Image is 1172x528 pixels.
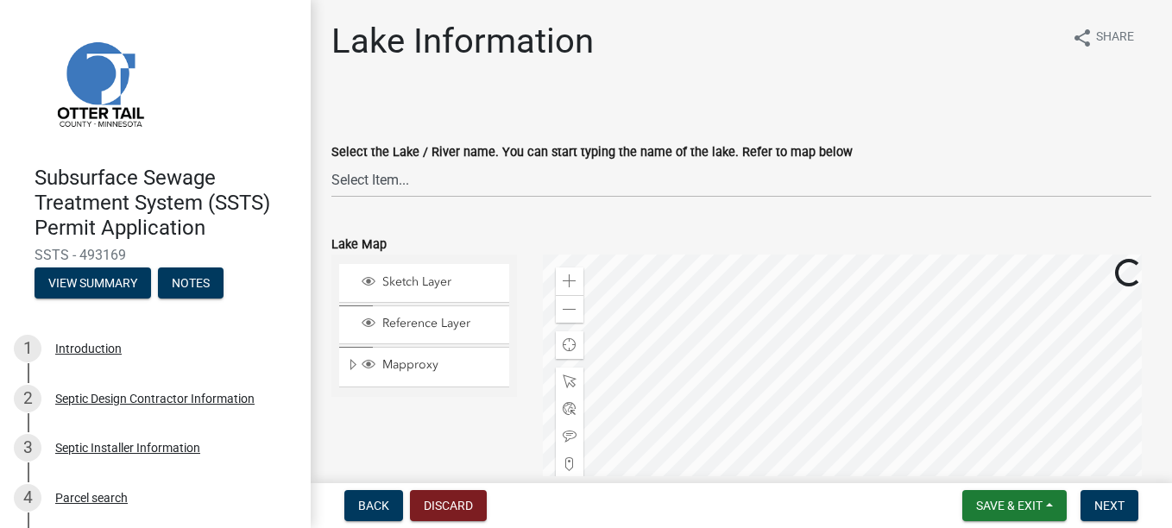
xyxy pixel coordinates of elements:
div: Septic Design Contractor Information [55,393,255,405]
wm-modal-confirm: Summary [35,278,151,292]
label: Lake Map [331,239,387,251]
span: Sketch Layer [378,274,503,290]
div: 1 [14,335,41,362]
i: share [1072,28,1093,48]
div: Mapproxy [359,357,503,374]
h4: Subsurface Sewage Treatment System (SSTS) Permit Application [35,166,297,240]
li: Sketch Layer [339,264,509,303]
div: 2 [14,385,41,412]
wm-modal-confirm: Notes [158,278,224,292]
li: Reference Layer [339,305,509,344]
div: Septic Installer Information [55,442,200,454]
div: Sketch Layer [359,274,503,292]
span: SSTS - 493169 [35,247,276,263]
span: Mapproxy [378,357,503,373]
div: 3 [14,434,41,462]
span: Save & Exit [976,499,1043,512]
div: 4 [14,484,41,512]
ul: Layer List [337,260,511,392]
h1: Lake Information [331,21,594,62]
img: Otter Tail County, Minnesota [35,18,164,148]
div: Introduction [55,343,122,355]
span: Back [358,499,389,512]
div: Reference Layer [359,316,503,333]
button: Notes [158,267,224,299]
span: Share [1096,28,1134,48]
div: Parcel search [55,492,128,504]
div: Zoom in [556,267,583,295]
div: Zoom out [556,295,583,323]
button: Next [1081,490,1138,521]
li: Mapproxy [339,347,509,387]
div: Find my location [556,331,583,359]
button: shareShare [1058,21,1148,54]
span: Next [1094,499,1125,512]
label: Select the Lake / River name. You can start typing the name of the lake. Refer to map below [331,147,853,159]
button: View Summary [35,267,151,299]
span: Expand [346,357,359,375]
span: Reference Layer [378,316,503,331]
button: Back [344,490,403,521]
button: Save & Exit [962,490,1067,521]
button: Discard [410,490,487,521]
